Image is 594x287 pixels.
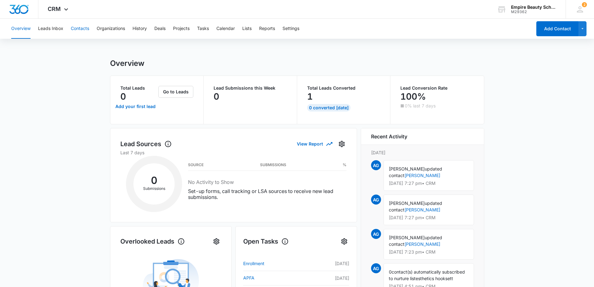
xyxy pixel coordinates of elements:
span: 0 [389,269,392,275]
h3: No Activity to Show [188,178,346,186]
span: AG [371,160,381,170]
p: 0% last 7 days [405,104,436,108]
h3: Source [188,163,204,166]
span: [PERSON_NAME] [389,235,425,240]
button: Settings [211,236,221,246]
p: Submissions [133,186,175,191]
a: [PERSON_NAME] [404,173,440,178]
p: [DATE] [320,275,349,281]
p: Total Leads [120,86,157,90]
button: Deals [154,19,166,39]
button: Overview [11,19,31,39]
p: [DATE] 7:23 pm • CRM [389,250,469,254]
h6: Recent Activity [371,133,407,140]
p: [DATE] [320,260,349,267]
span: CRM [48,6,61,12]
a: Go to Leads [158,89,193,94]
p: [DATE] 7:27 pm • CRM [389,215,469,220]
p: 100% [400,92,426,101]
button: Projects [173,19,190,39]
p: 1 [307,92,313,101]
div: 0 Converted [DATE] [307,104,350,111]
h2: 0 [133,176,175,185]
h1: Overlooked Leads [120,237,185,246]
button: Settings [283,19,299,39]
button: Contacts [71,19,89,39]
button: Settings [339,236,349,246]
button: View Report [297,138,332,149]
button: Go to Leads [158,86,193,98]
p: 0 [120,92,126,101]
h1: Lead Sources [120,139,172,149]
button: Leads Inbox [38,19,63,39]
p: Total Leads Converted [307,86,380,90]
button: Tasks [197,19,209,39]
h1: Open Tasks [243,237,289,246]
span: AG [371,195,381,205]
button: History [133,19,147,39]
span: contact(s) automatically subscribed to nurture list [389,269,465,281]
p: Last 7 days [120,149,347,156]
p: [DATE] [371,149,474,156]
h1: Overview [110,59,144,68]
button: Reports [259,19,275,39]
button: Lists [242,19,252,39]
span: esthetics hooksett [416,276,453,281]
span: [PERSON_NAME] [389,200,425,206]
h3: Submissions [260,163,286,166]
p: [DATE] 7:27 pm • CRM [389,181,469,186]
div: notifications count [582,2,587,7]
p: Lead Submissions this Week [214,86,287,90]
span: AG [371,229,381,239]
a: Enrollment [243,260,320,267]
a: Add your first lead [114,99,157,114]
div: account name [511,5,557,10]
h3: % [343,163,346,166]
button: Calendar [216,19,235,39]
div: account id [511,10,557,14]
a: [PERSON_NAME] [404,241,440,247]
span: 2 [582,2,587,7]
button: Settings [337,139,347,149]
button: Add Contact [536,21,578,36]
a: [PERSON_NAME] [404,207,440,212]
a: APFA [243,274,320,282]
span: AG [371,263,381,273]
span: [PERSON_NAME] [389,166,425,171]
p: Set-up forms, call tracking or LSA sources to receive new lead submissions. [188,188,346,200]
button: Organizations [97,19,125,39]
p: 0 [214,92,219,101]
p: Lead Conversion Rate [400,86,474,90]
